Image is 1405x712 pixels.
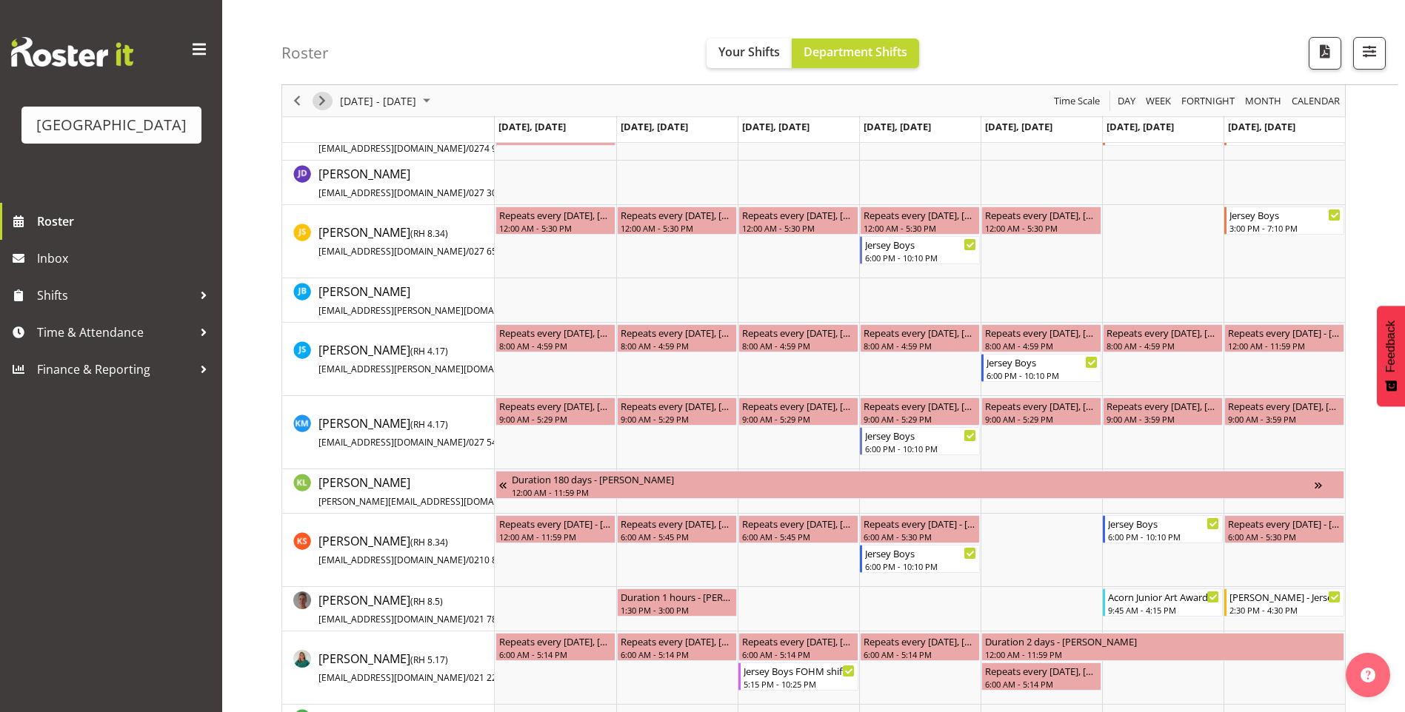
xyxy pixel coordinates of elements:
[987,369,1098,381] div: 6:00 PM - 10:10 PM
[466,613,469,625] span: /
[282,323,495,396] td: Jordan Sanft resource
[282,205,495,278] td: Jody Smart resource
[864,207,976,222] div: Repeats every [DATE], [DATE], [DATE], [DATE], [DATE] - [PERSON_NAME]
[985,325,1098,340] div: Repeats every [DATE], [DATE], [DATE], [DATE], [DATE], [DATE] - [PERSON_NAME]
[1229,589,1341,604] div: [PERSON_NAME] - Jersey Boys - Box Office
[1103,397,1223,426] div: Katherine Madill"s event - Repeats every saturday, sunday - Katherine Madill Begin From Saturday,...
[410,595,443,608] span: ( )
[469,142,525,155] span: 0274 916 019
[318,474,595,508] span: [PERSON_NAME]
[318,415,525,449] span: [PERSON_NAME]
[37,358,193,380] span: Finance & Reporting
[1179,92,1238,110] button: Fortnight
[469,554,530,566] span: 0210 887 5149
[985,222,1098,234] div: 12:00 AM - 5:30 PM
[860,633,980,661] div: Lydia Noble"s event - Repeats every monday, tuesday, wednesday, thursday, friday - Lydia Noble Be...
[1228,398,1341,413] div: Repeats every [DATE], [DATE] - [PERSON_NAME]
[318,651,525,685] span: [PERSON_NAME]
[1377,306,1405,406] button: Feedback - Show survey
[742,648,855,660] div: 6:00 AM - 5:14 PM
[499,207,612,222] div: Repeats every [DATE], [DATE], [DATE], [DATE], [DATE] - [PERSON_NAME]
[621,413,733,425] div: 9:00 AM - 5:29 PM
[466,245,469,258] span: /
[985,634,1341,648] div: Duration 2 days - [PERSON_NAME]
[1103,515,1223,543] div: Kelly Shepherd"s event - Jersey Boys Begin From Saturday, September 20, 2025 at 6:00:00 PM GMT+12...
[512,486,1315,498] div: 12:00 AM - 11:59 PM
[804,44,907,60] span: Department Shifts
[495,633,615,661] div: Lydia Noble"s event - Repeats every monday, tuesday, wednesday, thursday, friday - Lydia Noble Be...
[742,531,855,543] div: 6:00 AM - 5:45 PM
[1108,604,1219,616] div: 9:45 AM - 4:15 PM
[310,85,335,116] div: Next
[1290,92,1341,110] span: calendar
[413,654,445,666] span: RH 5.17
[621,604,733,616] div: 1:30 PM - 3:00 PM
[318,304,535,317] span: [EMAIL_ADDRESS][PERSON_NAME][DOMAIN_NAME]
[499,398,612,413] div: Repeats every [DATE], [DATE], [DATE], [DATE], [DATE] - [PERSON_NAME]
[865,443,976,454] div: 6:00 PM - 10:10 PM
[1228,325,1341,340] div: Repeats every [DATE] - [PERSON_NAME]
[742,222,855,234] div: 12:00 AM - 5:30 PM
[864,634,976,648] div: Repeats every [DATE], [DATE], [DATE], [DATE], [DATE] - [PERSON_NAME]
[985,340,1098,352] div: 8:00 AM - 4:59 PM
[318,224,525,259] a: [PERSON_NAME](RH 8.34)[EMAIL_ADDRESS][DOMAIN_NAME]/027 656 2890
[860,206,980,235] div: Jody Smart"s event - Repeats every monday, tuesday, wednesday, thursday, friday - Jody Smart Begi...
[865,545,976,560] div: Jersey Boys
[617,324,737,352] div: Jordan Sanft"s event - Repeats every monday, tuesday, wednesday, thursday, friday, saturday - Jor...
[1180,92,1236,110] span: Fortnight
[864,531,976,543] div: 6:00 AM - 5:30 PM
[621,398,733,413] div: Repeats every [DATE], [DATE], [DATE], [DATE], [DATE] - [PERSON_NAME]
[1108,516,1219,531] div: Jersey Boys
[718,44,780,60] span: Your Shifts
[318,142,466,155] span: [EMAIL_ADDRESS][DOMAIN_NAME]
[738,324,858,352] div: Jordan Sanft"s event - Repeats every monday, tuesday, wednesday, thursday, friday, saturday - Jor...
[1228,120,1295,133] span: [DATE], [DATE]
[981,324,1101,352] div: Jordan Sanft"s event - Repeats every monday, tuesday, wednesday, thursday, friday, saturday - Jor...
[318,533,530,567] span: [PERSON_NAME]
[495,515,615,543] div: Kelly Shepherd"s event - Repeats every monday - Kelly Shepherd Begin From Monday, September 15, 2...
[499,634,612,648] div: Repeats every [DATE], [DATE], [DATE], [DATE], [DATE] - [PERSON_NAME]
[1384,320,1398,372] span: Feedback
[981,354,1101,382] div: Jordan Sanft"s event - Jersey Boys Begin From Friday, September 19, 2025 at 6:00:00 PM GMT+12:00 ...
[621,120,688,133] span: [DATE], [DATE]
[499,531,612,543] div: 12:00 AM - 11:59 PM
[864,398,976,413] div: Repeats every [DATE], [DATE], [DATE], [DATE], [DATE] - [PERSON_NAME]
[318,554,466,566] span: [EMAIL_ADDRESS][DOMAIN_NAME]
[864,413,976,425] div: 9:00 AM - 5:29 PM
[1108,589,1219,604] div: Acorn Junior Art Awards - X-Space (Assist Customer in Packing Out)
[37,321,193,343] span: Time & Attendance
[469,613,520,625] span: 021 782 425
[617,633,737,661] div: Lydia Noble"s event - Repeats every monday, tuesday, wednesday, thursday, friday - Lydia Noble Be...
[617,397,737,426] div: Katherine Madill"s event - Repeats every monday, tuesday, wednesday, thursday, friday - Katherine...
[282,469,495,514] td: Katrina Luca resource
[738,206,858,235] div: Jody Smart"s event - Repeats every monday, tuesday, wednesday, thursday, friday - Jody Smart Begi...
[410,345,448,357] span: ( )
[742,325,855,340] div: Repeats every [DATE], [DATE], [DATE], [DATE], [DATE], [DATE] - [PERSON_NAME]
[410,536,448,548] span: ( )
[1052,92,1101,110] span: Time Scale
[413,227,445,240] span: RH 8.34
[1052,92,1103,110] button: Time Scale
[284,85,310,116] div: Previous
[318,592,520,626] span: [PERSON_NAME]
[1228,413,1341,425] div: 9:00 AM - 3:59 PM
[37,247,215,269] span: Inbox
[707,38,792,68] button: Your Shifts
[617,588,737,617] div: Lisa Camplin"s event - Duration 1 hours - Lisa Camplin Begin From Tuesday, September 16, 2025 at ...
[1228,340,1341,352] div: 12:00 AM - 11:59 PM
[318,613,466,625] span: [EMAIL_ADDRESS][DOMAIN_NAME]
[1309,37,1341,70] button: Download a PDF of the roster according to the set date range.
[738,397,858,426] div: Katherine Madill"s event - Repeats every monday, tuesday, wednesday, thursday, friday - Katherine...
[495,324,615,352] div: Jordan Sanft"s event - Repeats every monday, tuesday, wednesday, thursday, friday, saturday - Jor...
[985,648,1341,660] div: 12:00 AM - 11:59 PM
[318,187,466,199] span: [EMAIL_ADDRESS][DOMAIN_NAME]
[621,589,733,604] div: Duration 1 hours - [PERSON_NAME]
[413,536,445,548] span: RH 8.34
[621,207,733,222] div: Repeats every [DATE], [DATE], [DATE], [DATE], [DATE] - [PERSON_NAME]
[1289,92,1343,110] button: Month
[410,227,448,240] span: ( )
[466,554,469,566] span: /
[744,663,855,678] div: Jersey Boys FOHM shift
[865,428,976,443] div: Jersey Boys
[1353,37,1386,70] button: Filter Shifts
